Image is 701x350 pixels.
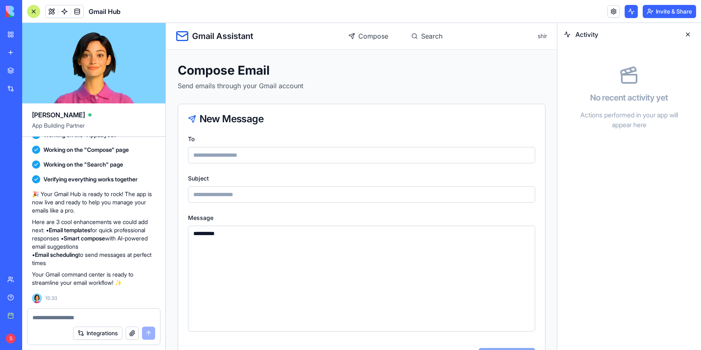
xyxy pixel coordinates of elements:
label: Subject [22,152,43,159]
h4: No recent activity yet [590,92,668,103]
p: Your Gmail command center is ready to streamline your email workflow! ✨ [32,270,156,287]
span: Verifying everything works together [44,175,137,183]
h1: Gmail Hub [89,7,121,16]
a: Search [239,5,283,21]
span: Activity [575,30,676,39]
span: App Building Partner [32,121,156,136]
span: [PERSON_NAME] [32,110,85,120]
h1: Gmail Assistant [26,7,87,19]
p: Send emails through your Gmail account [12,58,380,68]
span: New Message [34,91,98,101]
span: Working on the "Search" page [44,160,123,169]
label: To [22,112,29,119]
img: Ella_00000_wcx2te.png [32,293,42,303]
p: Actions performed in your app will appear here [577,110,681,130]
span: Working on the "Compose" page [44,146,129,154]
span: shir [372,9,381,17]
button: Integrations [73,327,122,340]
img: logo [6,6,57,17]
label: Message [22,191,48,198]
span: Search [255,8,277,18]
button: Invite & Share [643,5,696,18]
span: 15:33 [45,295,57,302]
strong: Email scheduling [35,251,78,258]
p: Here are 3 cool enhancements we could add next: • for quick professional responses • with AI-powe... [32,218,156,267]
strong: Smart compose [64,235,105,242]
span: S [6,334,16,343]
strong: Email templates [49,226,90,233]
h1: Compose Email [12,40,380,55]
span: Compose [192,8,222,18]
a: Compose [176,5,229,21]
p: 🎉 Your Gmail Hub is ready to rock! The app is now live and ready to help you manage your emails l... [32,190,156,215]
